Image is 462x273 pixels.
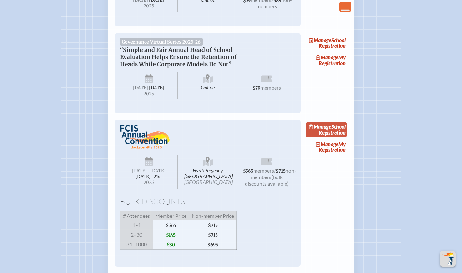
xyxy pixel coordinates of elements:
[153,220,189,230] span: $565
[120,125,170,149] img: FCIS Convention 2025
[132,168,147,174] span: [DATE]
[153,211,189,221] span: Member Price
[274,167,276,174] span: /
[309,124,331,130] span: Manage
[243,168,253,174] span: $565
[179,72,237,99] span: Online
[316,54,338,60] span: Manage
[147,168,166,174] span: –[DATE]
[245,174,289,187] span: (bulk discounts available)
[133,85,148,91] span: [DATE]
[306,35,347,50] a: ManageSchool Registration
[179,155,237,189] span: Hyatt Regency [GEOGRAPHIC_DATA]
[120,240,153,250] span: 31–1000
[251,167,296,180] span: non-members
[136,174,162,179] span: [DATE]–⁠21st
[120,230,153,240] span: 2–30
[306,139,347,154] a: ManageMy Registration
[306,122,347,137] a: ManageSchool Registration
[309,37,331,43] span: Manage
[120,38,203,46] span: Governance Virtual Series 2025-26
[149,85,164,91] span: [DATE]
[253,86,260,91] span: $79
[253,167,274,174] span: members
[120,46,236,68] span: “Simple and Fair Annual Head of School Evaluation Helps Ensure the Retention of Heads While Corpo...
[153,240,189,250] span: $30
[189,211,237,221] span: Non-member Price
[120,211,153,221] span: # Attendees
[125,4,172,8] span: 2025
[316,141,338,147] span: Manage
[260,85,281,91] span: members
[189,230,237,240] span: $715
[125,180,172,185] span: 2025
[153,230,189,240] span: $145
[189,240,237,250] span: $695
[440,251,456,267] button: Scroll Top
[441,252,454,265] img: To the top
[189,220,237,230] span: $715
[125,91,172,96] span: 2025
[276,168,286,174] span: $715
[120,197,296,206] h1: Bulk Discounts
[184,179,233,185] span: [GEOGRAPHIC_DATA]
[120,220,153,230] span: 1–1
[306,53,347,68] a: ManageMy Registration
